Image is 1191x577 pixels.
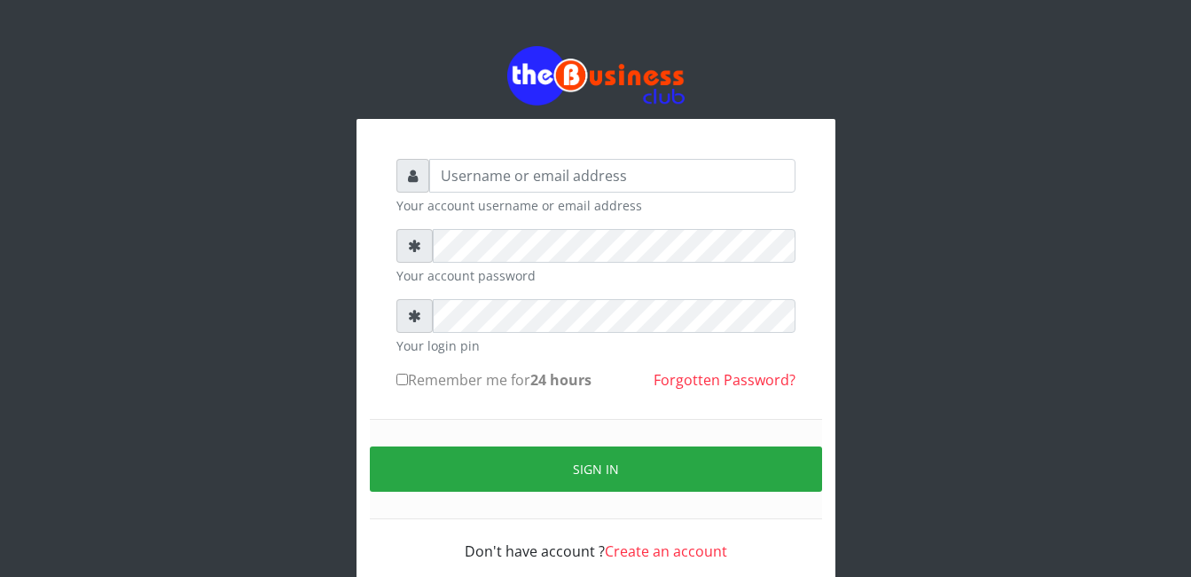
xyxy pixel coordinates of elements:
[605,541,727,561] a: Create an account
[654,370,795,390] a: Forgotten Password?
[396,369,592,391] label: Remember me for
[370,447,822,492] button: Sign in
[396,196,795,215] small: Your account username or email address
[396,266,795,285] small: Your account password
[396,519,795,562] div: Don't have account ?
[530,370,592,390] b: 24 hours
[429,159,795,193] input: Username or email address
[396,336,795,355] small: Your login pin
[396,374,408,385] input: Remember me for24 hours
